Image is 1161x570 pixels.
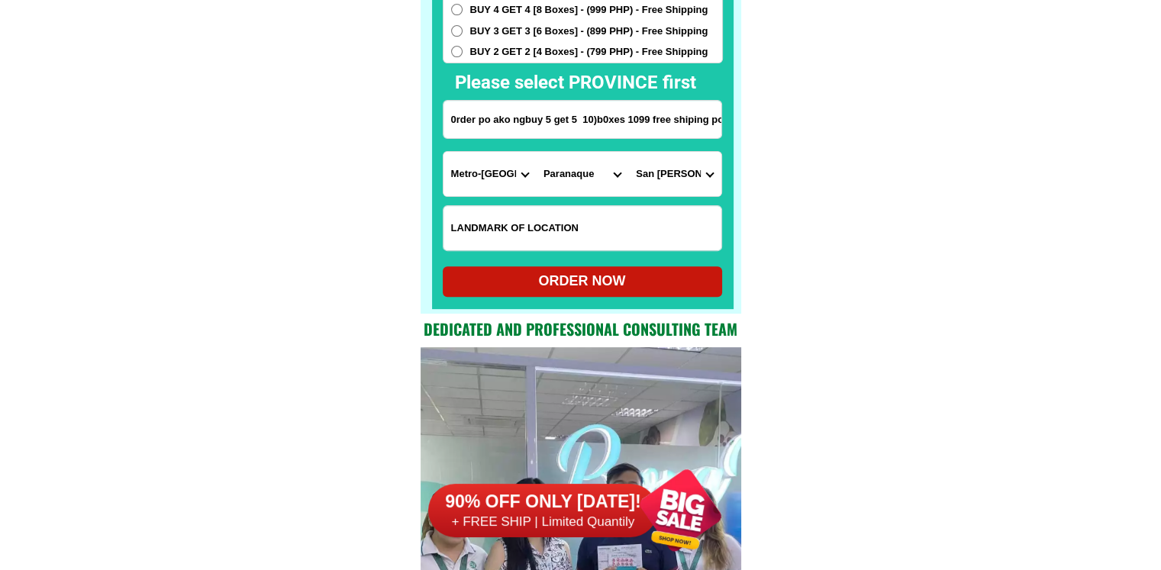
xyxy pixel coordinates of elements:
[443,101,721,138] input: Input address
[451,4,463,15] input: BUY 4 GET 4 [8 Boxes] - (999 PHP) - Free Shipping
[443,206,721,250] input: Input LANDMARKOFLOCATION
[455,69,861,96] h2: Please select PROVINCE first
[428,491,657,514] h6: 90% OFF ONLY [DATE]!
[428,514,657,530] h6: + FREE SHIP | Limited Quantily
[536,152,628,196] select: Select district
[470,2,708,18] span: BUY 4 GET 4 [8 Boxes] - (999 PHP) - Free Shipping
[421,317,741,340] h2: Dedicated and professional consulting team
[470,44,708,60] span: BUY 2 GET 2 [4 Boxes] - (799 PHP) - Free Shipping
[443,152,536,196] select: Select province
[470,24,708,39] span: BUY 3 GET 3 [6 Boxes] - (899 PHP) - Free Shipping
[628,152,721,196] select: Select commune
[451,25,463,37] input: BUY 3 GET 3 [6 Boxes] - (899 PHP) - Free Shipping
[443,271,722,291] div: ORDER NOW
[451,46,463,57] input: BUY 2 GET 2 [4 Boxes] - (799 PHP) - Free Shipping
